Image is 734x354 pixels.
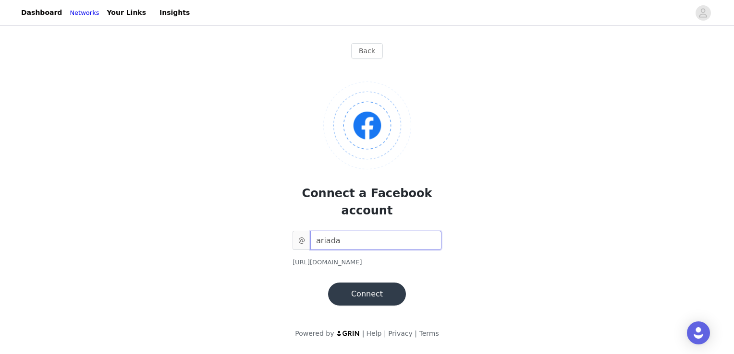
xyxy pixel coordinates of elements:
button: Connect [328,283,406,306]
span: | [362,330,365,337]
a: Dashboard [15,2,68,24]
span: | [384,330,386,337]
img: Logo [323,82,411,169]
input: Enter your Facebook username [310,231,441,250]
span: Connect a Facebook account [302,187,432,217]
a: Insights [154,2,196,24]
a: Terms [419,330,439,337]
img: logo [336,330,360,336]
span: @ [293,231,310,250]
span: Powered by [295,330,334,337]
button: Back [351,43,383,59]
div: Open Intercom Messenger [687,321,710,344]
a: Privacy [388,330,413,337]
span: | [415,330,417,337]
a: Help [367,330,382,337]
div: [URL][DOMAIN_NAME] [293,258,441,267]
a: Your Links [101,2,152,24]
div: avatar [698,5,708,21]
a: Networks [70,8,99,18]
